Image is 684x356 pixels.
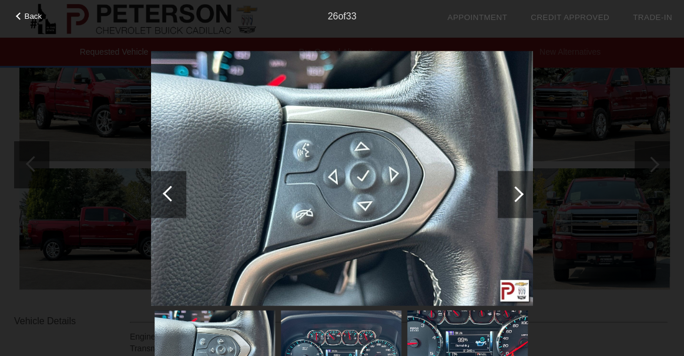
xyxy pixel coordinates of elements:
span: Back [25,12,42,21]
img: 083bc6837aecc62245fa7718e8fbcabcx.jpg [151,51,533,305]
span: 26 [328,11,338,21]
a: Trade-In [633,13,672,22]
span: 33 [346,11,357,21]
a: Credit Approved [531,13,609,22]
a: Appointment [447,13,507,22]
